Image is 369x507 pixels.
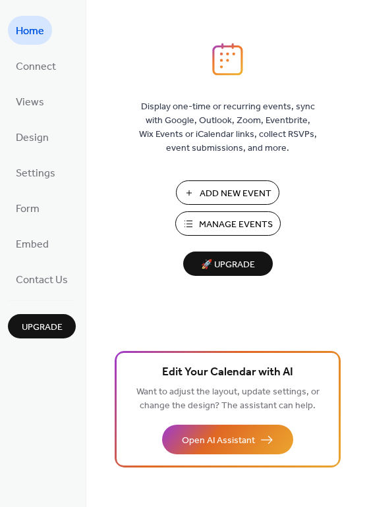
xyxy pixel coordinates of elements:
span: Home [16,21,44,42]
span: Manage Events [199,218,273,232]
a: Design [8,122,57,151]
a: Form [8,194,47,223]
span: Display one-time or recurring events, sync with Google, Outlook, Zoom, Eventbrite, Wix Events or ... [139,100,317,155]
span: Want to adjust the layout, update settings, or change the design? The assistant can help. [136,383,320,415]
button: Add New Event [176,180,279,205]
button: Upgrade [8,314,76,338]
img: logo_icon.svg [212,43,242,76]
a: Home [8,16,52,45]
span: Views [16,92,44,113]
span: Design [16,128,49,149]
button: 🚀 Upgrade [183,252,273,276]
span: Form [16,199,40,220]
span: Embed [16,234,49,255]
a: Contact Us [8,265,76,294]
span: Contact Us [16,270,68,291]
span: Settings [16,163,55,184]
span: Open AI Assistant [182,434,255,448]
a: Views [8,87,52,116]
a: Settings [8,158,63,187]
span: Edit Your Calendar with AI [162,363,293,382]
a: Embed [8,229,57,258]
span: Connect [16,57,56,78]
span: Add New Event [200,187,271,201]
button: Manage Events [175,211,281,236]
a: Connect [8,51,64,80]
button: Open AI Assistant [162,425,293,454]
span: 🚀 Upgrade [191,256,265,274]
span: Upgrade [22,321,63,334]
